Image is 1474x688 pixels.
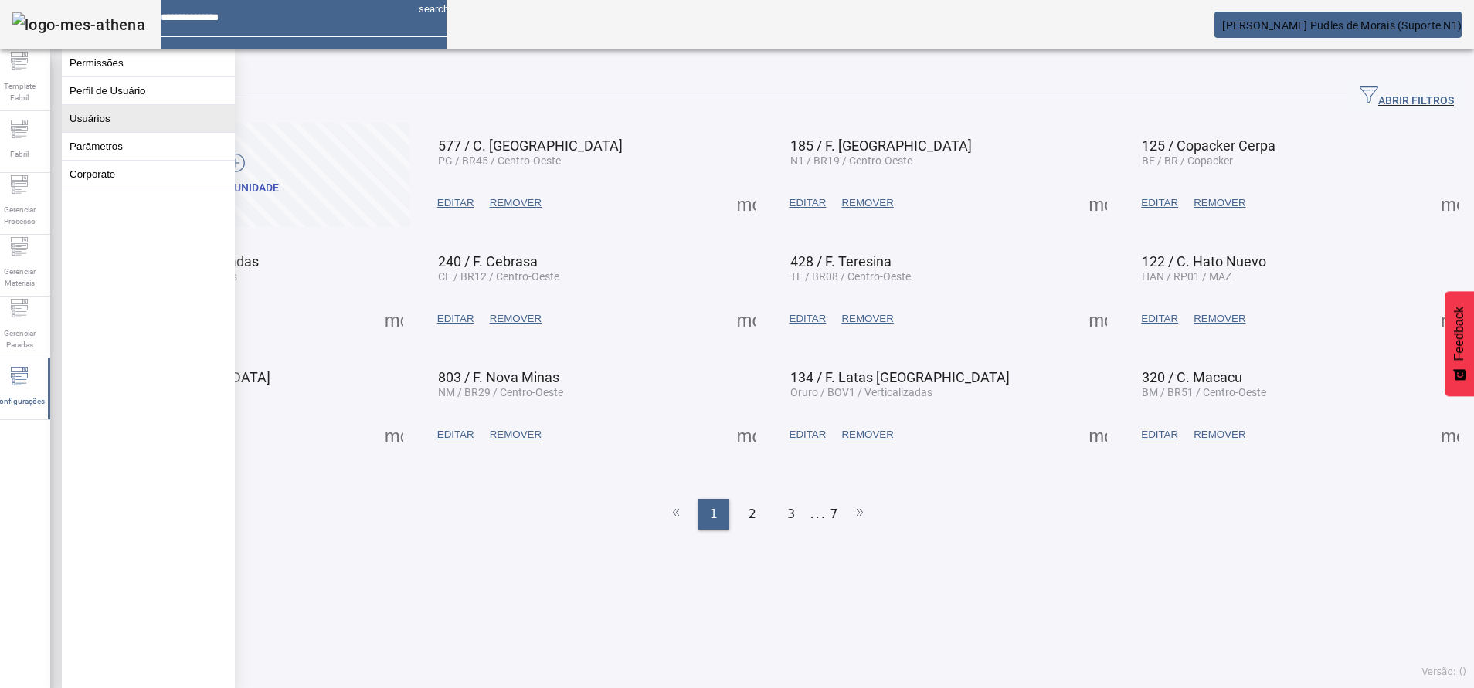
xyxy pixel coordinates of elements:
[732,305,760,333] button: Mais
[1436,421,1464,449] button: Mais
[1142,253,1266,269] span: 122 / C. Hato Nuevo
[437,427,474,442] span: EDITAR
[1142,270,1231,283] span: HAN / RP01 / MAZ
[834,305,901,333] button: REMOVER
[1084,421,1112,449] button: Mais
[430,305,482,333] button: EDITAR
[790,154,912,167] span: N1 / BR19 / Centro-Oeste
[790,270,911,283] span: TE / BR08 / Centro-Oeste
[790,369,1010,385] span: 134 / F. Latas [GEOGRAPHIC_DATA]
[790,386,932,398] span: Oruro / BOV1 / Verticalizadas
[201,181,279,196] div: Criar unidade
[790,253,892,269] span: 428 / F. Teresina
[1141,311,1178,327] span: EDITAR
[790,137,972,154] span: 185 / F. [GEOGRAPHIC_DATA]
[430,421,482,449] button: EDITAR
[1186,421,1253,449] button: REMOVER
[1436,189,1464,217] button: Mais
[782,421,834,449] button: EDITAR
[787,505,795,524] span: 3
[62,49,235,76] button: Permissões
[1142,369,1242,385] span: 320 / C. Macacu
[782,189,834,217] button: EDITAR
[1421,666,1466,677] span: Versão: ()
[1133,421,1186,449] button: EDITAR
[438,270,559,283] span: CE / BR12 / Centro-Oeste
[790,311,827,327] span: EDITAR
[841,195,893,211] span: REMOVER
[1194,195,1245,211] span: REMOVER
[1186,189,1253,217] button: REMOVER
[490,427,542,442] span: REMOVER
[437,311,474,327] span: EDITAR
[1141,195,1178,211] span: EDITAR
[62,161,235,188] button: Corporate
[482,305,549,333] button: REMOVER
[1194,311,1245,327] span: REMOVER
[490,195,542,211] span: REMOVER
[1186,305,1253,333] button: REMOVER
[830,499,837,530] li: 7
[438,154,561,167] span: PG / BR45 / Centro-Oeste
[1084,305,1112,333] button: Mais
[438,369,559,385] span: 803 / F. Nova Minas
[1133,189,1186,217] button: EDITAR
[62,105,235,132] button: Usuários
[1436,305,1464,333] button: Mais
[5,144,33,164] span: Fabril
[732,421,760,449] button: Mais
[380,421,408,449] button: Mais
[380,305,408,333] button: Mais
[1347,83,1466,111] button: ABRIR FILTROS
[1084,189,1112,217] button: Mais
[62,77,235,104] button: Perfil de Usuário
[1445,291,1474,396] button: Feedback - Mostrar pesquisa
[749,505,756,524] span: 2
[1142,386,1266,398] span: BM / BR51 / Centro-Oeste
[782,305,834,333] button: EDITAR
[490,311,542,327] span: REMOVER
[834,421,901,449] button: REMOVER
[1222,19,1462,32] span: [PERSON_NAME] Pudles de Morais (Suporte N1)
[1194,427,1245,442] span: REMOVER
[12,12,145,37] img: logo-mes-athena
[438,386,563,398] span: NM / BR29 / Centro-Oeste
[482,421,549,449] button: REMOVER
[62,133,235,160] button: Parâmetros
[810,499,826,530] li: ...
[1360,86,1454,109] span: ABRIR FILTROS
[438,253,538,269] span: 240 / F. Cebrasa
[1142,137,1275,154] span: 125 / Copacker Cerpa
[1141,427,1178,442] span: EDITAR
[1452,307,1466,361] span: Feedback
[438,137,623,154] span: 577 / C. [GEOGRAPHIC_DATA]
[1133,305,1186,333] button: EDITAR
[437,195,474,211] span: EDITAR
[841,427,893,442] span: REMOVER
[834,189,901,217] button: REMOVER
[70,123,410,227] button: Criar unidade
[482,189,549,217] button: REMOVER
[790,427,827,442] span: EDITAR
[430,189,482,217] button: EDITAR
[790,195,827,211] span: EDITAR
[841,311,893,327] span: REMOVER
[1142,154,1233,167] span: BE / BR / Copacker
[732,189,760,217] button: Mais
